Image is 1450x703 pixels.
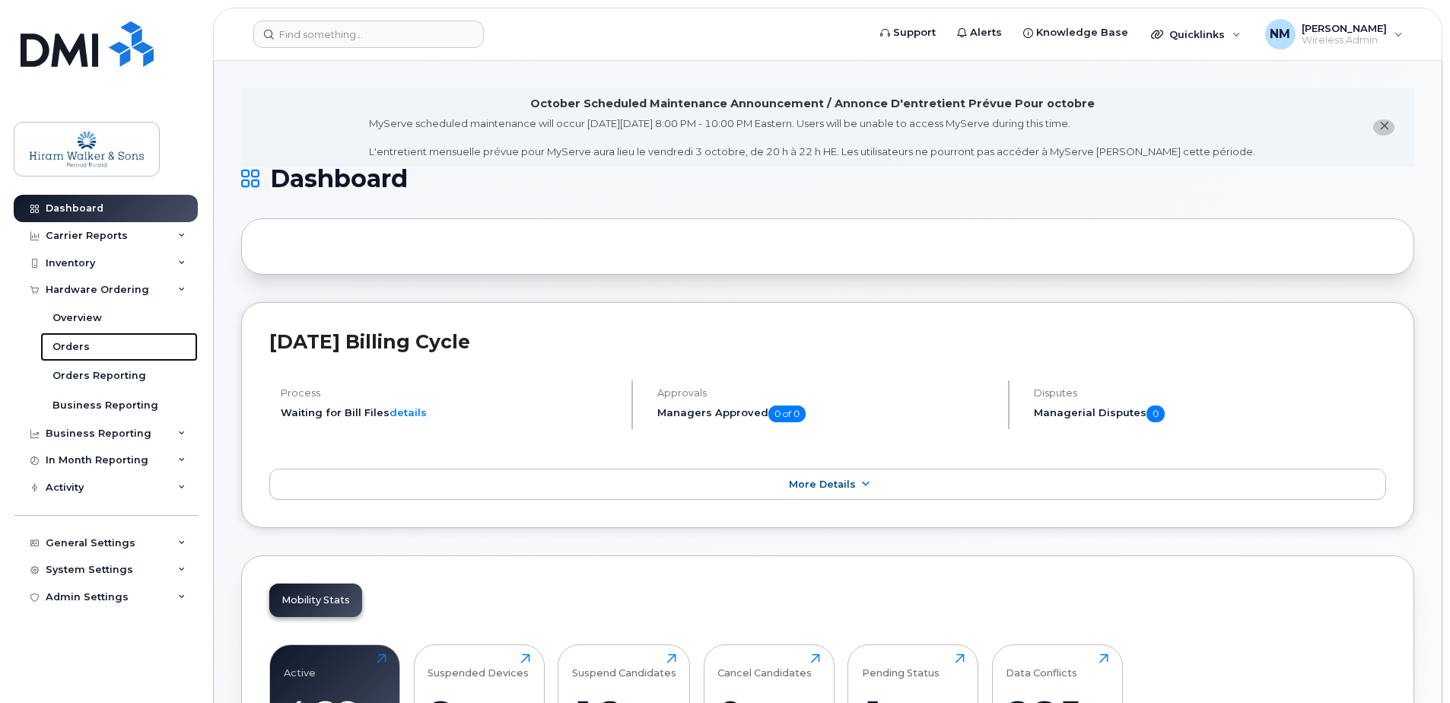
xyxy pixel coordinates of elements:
span: Dashboard [270,167,408,190]
h2: [DATE] Billing Cycle [269,330,1386,353]
h4: Approvals [657,387,995,399]
button: close notification [1373,119,1394,135]
h5: Managerial Disputes [1034,406,1386,422]
div: MyServe scheduled maintenance will occur [DATE][DATE] 8:00 PM - 10:00 PM Eastern. Users will be u... [369,116,1255,159]
h4: Process [281,387,618,399]
div: Suspended Devices [428,654,529,679]
li: Waiting for Bill Files [281,406,618,420]
h5: Managers Approved [657,406,995,422]
div: Active [284,654,316,679]
h4: Disputes [1034,387,1386,399]
a: details [390,406,427,418]
span: More Details [789,479,856,490]
div: October Scheduled Maintenance Announcement / Annonce D'entretient Prévue Pour octobre [530,96,1095,112]
div: Data Conflicts [1006,654,1077,679]
div: Pending Status [862,654,940,679]
div: Cancel Candidates [717,654,812,679]
div: Suspend Candidates [572,654,676,679]
span: 0 of 0 [768,406,806,422]
span: 0 [1146,406,1165,422]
